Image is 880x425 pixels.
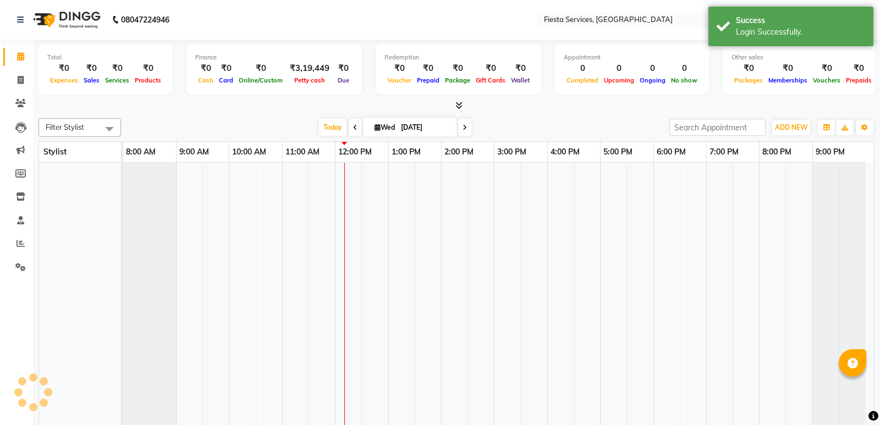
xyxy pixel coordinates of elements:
[668,76,700,84] span: No show
[442,144,476,160] a: 2:00 PM
[442,62,473,75] div: ₹0
[216,76,236,84] span: Card
[81,62,102,75] div: ₹0
[216,62,236,75] div: ₹0
[564,76,601,84] span: Completed
[121,4,169,35] b: 08047224946
[81,76,102,84] span: Sales
[564,53,700,62] div: Appointment
[47,62,81,75] div: ₹0
[47,76,81,84] span: Expenses
[732,62,766,75] div: ₹0
[760,144,794,160] a: 8:00 PM
[473,76,508,84] span: Gift Cards
[46,123,84,131] span: Filter Stylist
[707,144,741,160] a: 7:00 PM
[319,119,346,136] span: Today
[398,119,453,136] input: 2025-09-03
[810,76,843,84] span: Vouchers
[564,62,601,75] div: 0
[43,147,67,157] span: Stylist
[195,76,216,84] span: Cash
[637,76,668,84] span: Ongoing
[508,76,532,84] span: Wallet
[736,15,865,26] div: Success
[843,62,875,75] div: ₹0
[384,76,414,84] span: Voucher
[384,62,414,75] div: ₹0
[414,76,442,84] span: Prepaid
[654,144,689,160] a: 6:00 PM
[195,53,353,62] div: Finance
[334,62,353,75] div: ₹0
[28,4,103,35] img: logo
[372,123,398,131] span: Wed
[285,62,334,75] div: ₹3,19,449
[414,62,442,75] div: ₹0
[442,76,473,84] span: Package
[473,62,508,75] div: ₹0
[335,76,352,84] span: Due
[548,144,582,160] a: 4:00 PM
[177,144,212,160] a: 9:00 AM
[508,62,532,75] div: ₹0
[236,76,285,84] span: Online/Custom
[132,62,164,75] div: ₹0
[766,62,810,75] div: ₹0
[601,76,637,84] span: Upcoming
[335,144,375,160] a: 12:00 PM
[384,53,532,62] div: Redemption
[732,76,766,84] span: Packages
[813,144,848,160] a: 9:00 PM
[843,76,875,84] span: Prepaids
[736,26,865,38] div: Login Successfully.
[389,144,424,160] a: 1:00 PM
[772,120,810,135] button: ADD NEW
[102,76,132,84] span: Services
[132,76,164,84] span: Products
[229,144,269,160] a: 10:00 AM
[195,62,216,75] div: ₹0
[236,62,285,75] div: ₹0
[494,144,529,160] a: 3:00 PM
[637,62,668,75] div: 0
[775,123,807,131] span: ADD NEW
[102,62,132,75] div: ₹0
[123,144,158,160] a: 8:00 AM
[601,62,637,75] div: 0
[668,62,700,75] div: 0
[601,144,635,160] a: 5:00 PM
[810,62,843,75] div: ₹0
[291,76,328,84] span: Petty cash
[669,119,766,136] input: Search Appointment
[47,53,164,62] div: Total
[283,144,322,160] a: 11:00 AM
[766,76,810,84] span: Memberships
